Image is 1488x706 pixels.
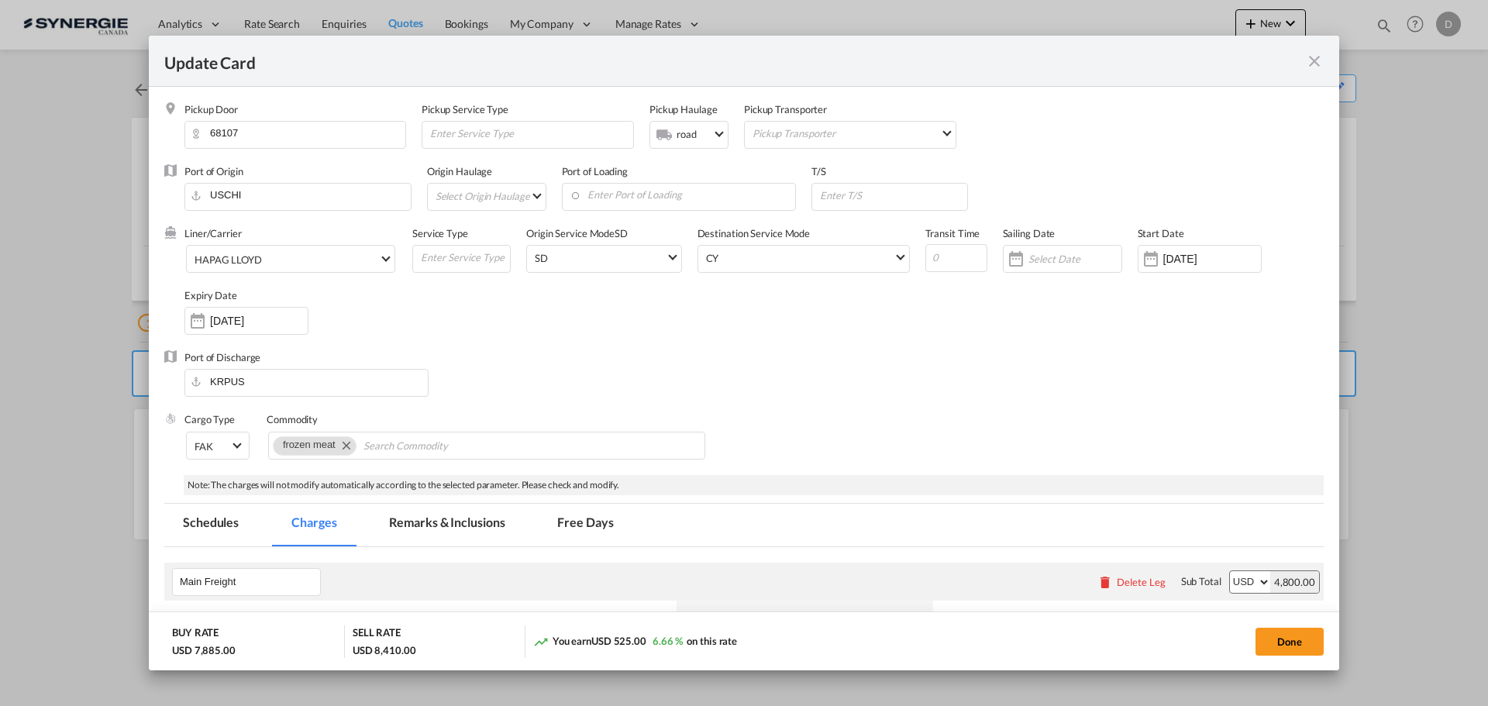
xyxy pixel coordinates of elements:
button: Remove frozen meat [332,437,356,453]
md-select: Pickup Transporter [751,122,956,144]
div: Buy Rates [684,608,925,622]
label: Destination Service Mode [697,227,811,239]
label: Commodity [267,413,318,425]
img: cargo.png [164,412,177,425]
md-pagination-wrapper: Use the left and right arrow keys to navigate between tabs [164,504,648,546]
div: Sub Total [1181,574,1221,588]
input: Leg Name [180,570,320,594]
div: Update Card [164,51,1305,71]
input: Enter Service Type [419,246,510,269]
input: Select Date [1028,253,1121,265]
md-select: Select Origin Service Mode: SD [533,246,681,268]
input: Enter Port of Loading [570,184,796,207]
th: Action [1262,601,1324,661]
label: Pickup Haulage [649,103,718,115]
md-select: Select Origin Haulage [434,184,546,208]
button: Delete Leg [1097,576,1166,588]
label: Transit Time [925,227,980,239]
label: Sailing Date [1003,227,1056,239]
div: Note: The charges will not modify automatically according to the selected parameter. Please check... [184,475,1324,496]
input: 0 [925,244,987,272]
div: road [677,128,697,140]
label: Cargo Type [184,413,235,425]
span: USD 525.00 [591,635,646,647]
label: T/S [811,165,826,177]
md-icon: icon-trending-up [533,634,549,649]
label: Start Date [1138,227,1184,239]
div: FAK [195,440,213,453]
input: Enter T/S [818,184,967,207]
input: Search Commodity [363,434,505,459]
div: USD 8,410.00 [353,643,416,657]
div: 4,800.00 [1270,571,1319,593]
md-select: Select Liner: HAPAG LLOYD [186,245,395,273]
label: Pickup Door [184,103,238,115]
th: Comments [1189,601,1262,661]
input: Pickup Door [192,122,405,145]
div: HAPAG LLOYD [195,253,262,266]
div: BUY RATE [172,625,219,643]
md-chips-wrap: Chips container. Use arrow keys to select chips. [268,432,705,460]
md-icon: icon-delete [1097,574,1113,590]
label: Service Type [412,227,468,239]
div: Sell Rates [941,608,1182,622]
md-select: Select Pickup Haulage: road [675,122,728,146]
div: SD [526,226,697,288]
md-select: Select Destination Service Mode: CY [704,246,909,268]
div: Delete Leg [1117,576,1166,588]
input: Enter Port of Origin [192,184,411,207]
div: You earn on this rate [533,634,737,650]
md-icon: icon-close fg-AAA8AD m-0 pointer [1305,52,1324,71]
label: Origin Service Mode [526,227,615,239]
input: Start Date [1163,253,1261,265]
label: Expiry Date [184,289,237,301]
span: frozen meat [283,439,336,450]
label: Pickup Service Type [422,103,508,115]
label: Port of Loading [562,165,629,177]
label: Liner/Carrier [184,227,242,239]
label: Port of Origin [184,165,243,177]
md-tab-item: Free Days [539,504,632,546]
md-dialog: Update Card Pickup ... [149,36,1339,671]
div: SD [535,252,548,264]
label: Port of Discharge [184,351,260,363]
input: Enter Port of Discharge [192,370,428,393]
md-select: Select Cargo type: FAK [186,432,250,460]
input: Expiry Date [210,315,308,327]
div: CY [706,252,719,264]
md-tab-item: Remarks & Inclusions [370,504,523,546]
label: Pickup Transporter [744,103,827,115]
div: SELL RATE [353,625,401,643]
button: Done [1255,628,1324,656]
label: Origin Haulage [427,165,493,177]
span: 6.66 % [653,635,683,647]
div: USD 7,885.00 [172,643,236,657]
input: Enter Service Type [429,122,633,145]
md-tab-item: Schedules [164,504,257,546]
div: frozen meat. Press delete to remove this chip. [283,437,339,453]
md-tab-item: Charges [273,504,355,546]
